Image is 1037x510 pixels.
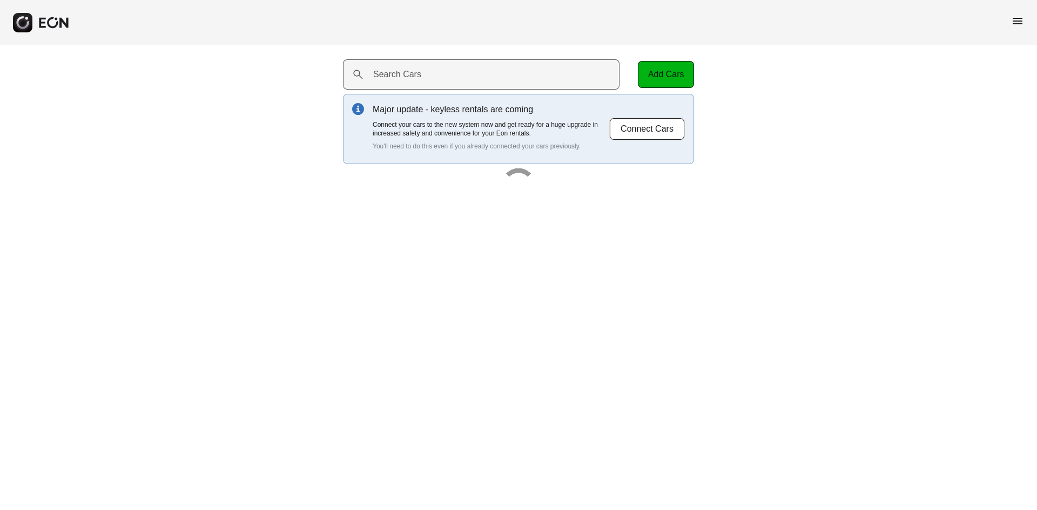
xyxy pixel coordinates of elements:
[373,103,609,116] p: Major update - keyless rentals are coming
[373,68,421,81] label: Search Cars
[1011,15,1024,28] span: menu
[638,61,694,88] button: Add Cars
[373,120,609,138] p: Connect your cars to the new system now and get ready for a huge upgrade in increased safety and ...
[373,142,609,151] p: You'll need to do this even if you already connected your cars previously.
[352,103,364,115] img: info
[609,118,685,140] button: Connect Cars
